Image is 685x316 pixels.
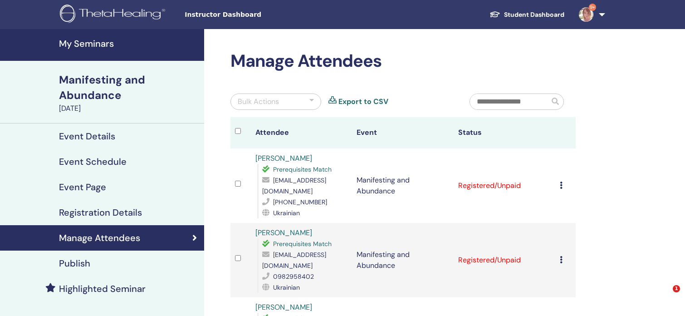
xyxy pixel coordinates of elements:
[273,240,332,248] span: Prerequisites Match
[262,176,326,195] span: [EMAIL_ADDRESS][DOMAIN_NAME]
[59,283,146,294] h4: Highlighted Seminar
[273,283,300,291] span: Ukrainian
[273,209,300,217] span: Ukrainian
[238,96,279,107] div: Bulk Actions
[255,153,312,163] a: [PERSON_NAME]
[654,285,676,307] iframe: Intercom live chat
[59,103,199,114] div: [DATE]
[59,207,142,218] h4: Registration Details
[673,285,680,292] span: 1
[255,302,312,312] a: [PERSON_NAME]
[589,4,596,11] span: 9+
[251,117,352,148] th: Attendee
[352,117,454,148] th: Event
[273,198,327,206] span: [PHONE_NUMBER]
[59,131,115,142] h4: Event Details
[579,7,593,22] img: default.jpg
[262,251,326,270] span: [EMAIL_ADDRESS][DOMAIN_NAME]
[482,6,572,23] a: Student Dashboard
[59,182,106,193] h4: Event Page
[338,96,388,107] a: Export to CSV
[60,5,168,25] img: logo.png
[54,72,204,114] a: Manifesting and Abundance[DATE]
[59,38,199,49] h4: My Seminars
[352,148,454,223] td: Manifesting and Abundance
[59,258,90,269] h4: Publish
[230,51,576,72] h2: Manage Attendees
[185,10,321,20] span: Instructor Dashboard
[273,272,314,281] span: 0982958402
[255,228,312,237] a: [PERSON_NAME]
[59,232,140,243] h4: Manage Attendees
[454,117,555,148] th: Status
[59,156,127,167] h4: Event Schedule
[59,72,199,103] div: Manifesting and Abundance
[273,165,332,173] span: Prerequisites Match
[352,223,454,297] td: Manifesting and Abundance
[489,10,500,18] img: graduation-cap-white.svg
